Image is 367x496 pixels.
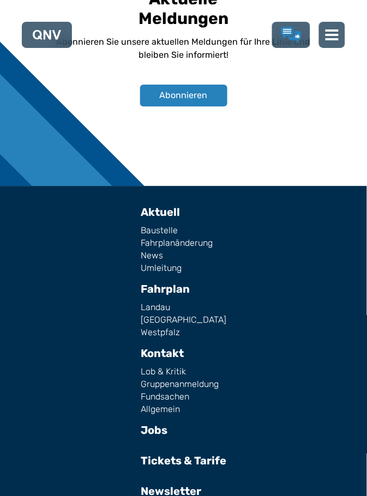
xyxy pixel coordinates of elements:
[326,28,339,41] img: menu
[141,454,226,467] a: Tickets & Tarife
[141,251,226,260] a: News
[141,347,184,360] a: Kontakt
[141,367,226,376] a: Lob & Kritik
[141,303,226,312] a: Landau
[141,328,226,337] a: Westpfalz
[41,35,326,62] p: Abonnieren Sie unsere aktuellen Meldungen für Ihre Linie und bleiben Sie informiert!
[141,264,226,273] a: Umleitung
[141,405,226,414] a: Allgemein
[281,27,302,43] a: Lob & Kritik
[141,424,167,437] a: Jobs
[141,316,226,324] a: [GEOGRAPHIC_DATA]
[141,380,226,389] a: Gruppenanmeldung
[141,226,226,235] a: Baustelle
[141,205,180,219] a: Aktuell
[160,89,208,102] span: Abonnieren
[140,84,227,106] button: Abonnieren
[33,30,61,40] img: QNV Logo
[141,239,226,247] a: Fahrplanänderung
[141,282,190,295] a: Fahrplan
[33,26,61,44] a: QNV Logo
[141,392,226,401] a: Fundsachen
